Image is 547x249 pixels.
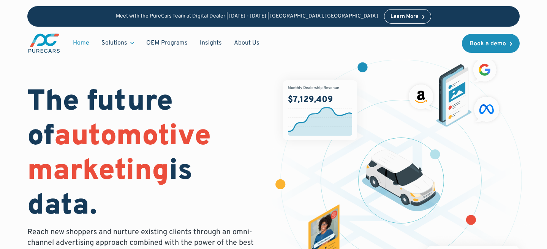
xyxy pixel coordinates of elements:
div: Solutions [95,36,140,50]
a: Learn More [384,9,431,24]
span: automotive marketing [27,119,211,190]
a: About Us [228,36,266,50]
a: main [27,33,61,54]
a: Book a demo [462,34,520,53]
div: Learn More [390,14,419,19]
p: Meet with the PureCars Team at Digital Dealer | [DATE] - [DATE] | [GEOGRAPHIC_DATA], [GEOGRAPHIC_... [116,13,378,20]
img: chart showing monthly dealership revenue of $7m [283,80,357,140]
a: Home [67,36,95,50]
div: Book a demo [470,41,506,47]
h1: The future of is data. [27,85,264,224]
a: OEM Programs [140,36,194,50]
img: ads on social media and advertising partners [405,55,503,127]
div: Solutions [101,39,127,47]
img: illustration of a vehicle [362,150,440,212]
a: Insights [194,36,228,50]
img: purecars logo [27,33,61,54]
